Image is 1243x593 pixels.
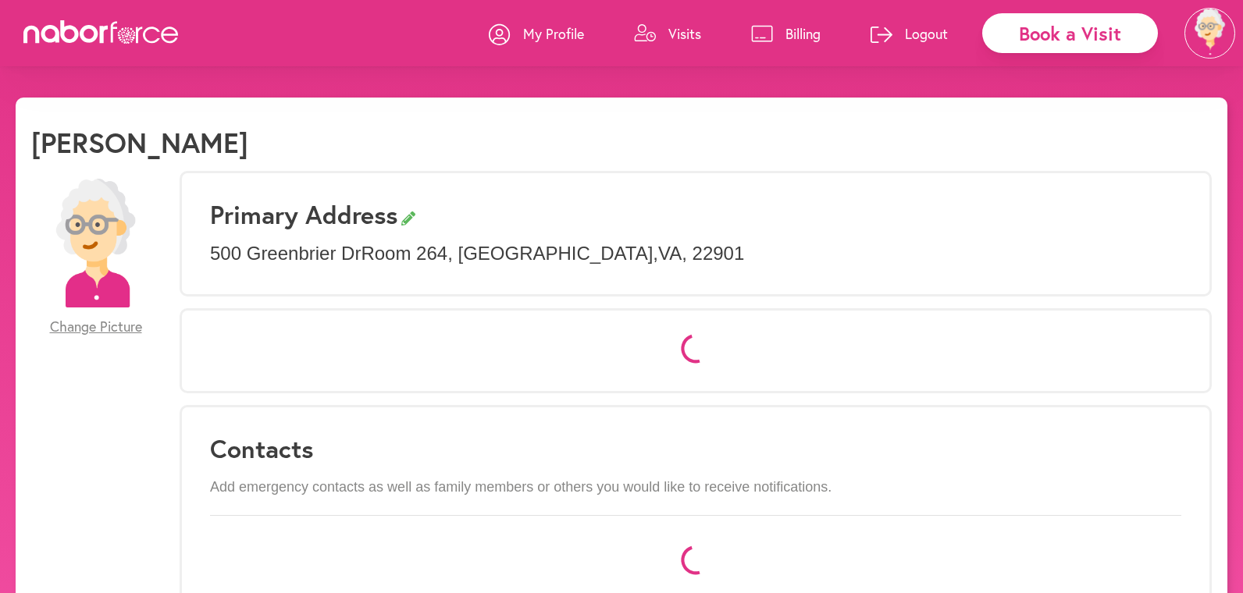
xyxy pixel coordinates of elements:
[489,10,584,57] a: My Profile
[1184,8,1235,59] img: efc20bcf08b0dac87679abea64c1faab.png
[871,10,948,57] a: Logout
[751,10,821,57] a: Billing
[523,24,584,43] p: My Profile
[50,318,142,336] span: Change Picture
[31,179,160,307] img: efc20bcf08b0dac87679abea64c1faab.png
[31,126,248,159] h1: [PERSON_NAME]
[982,13,1158,53] div: Book a Visit
[785,24,821,43] p: Billing
[905,24,948,43] p: Logout
[634,10,701,57] a: Visits
[210,479,1181,496] p: Add emergency contacts as well as family members or others you would like to receive notifications.
[210,434,1181,463] h3: Contacts
[210,243,1181,265] p: 500 Greenbrier Dr Room 264 , [GEOGRAPHIC_DATA] , VA , 22901
[210,200,1181,229] h3: Primary Address
[668,24,701,43] p: Visits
